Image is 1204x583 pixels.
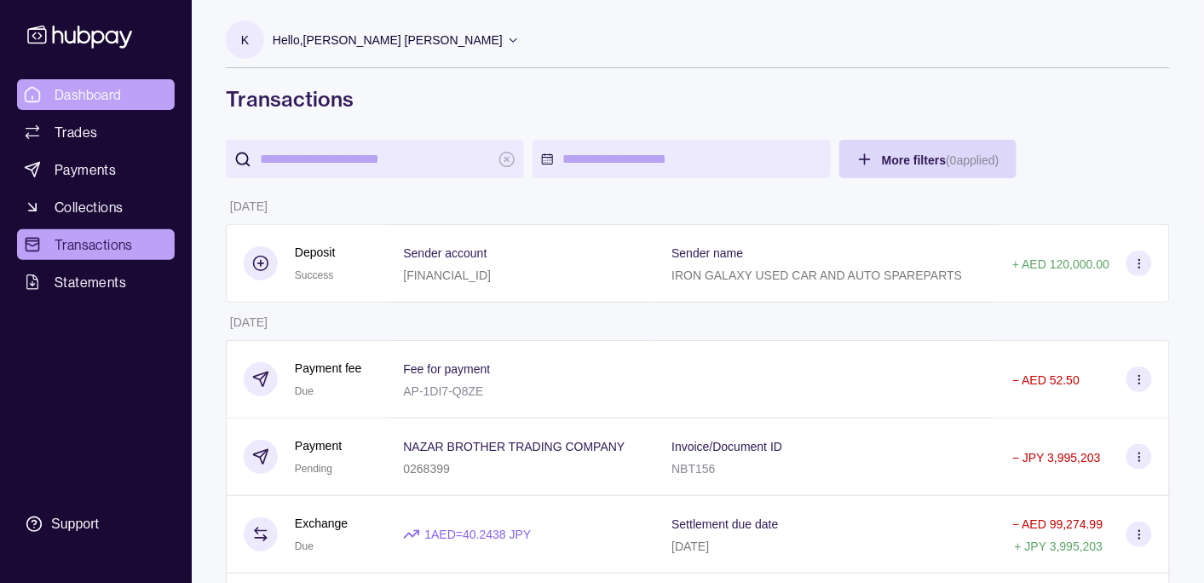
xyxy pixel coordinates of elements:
p: Fee for payment [403,362,490,376]
p: Exchange [295,514,348,533]
p: ( 0 applied) [946,153,999,167]
h1: Transactions [226,85,1170,113]
p: − JPY 3,995,203 [1012,451,1101,465]
div: Support [51,515,99,534]
a: Statements [17,267,175,297]
p: − AED 52.50 [1012,373,1080,387]
span: Pending [295,463,332,475]
span: Due [295,385,314,397]
p: Invoice/Document ID [671,440,782,453]
span: Dashboard [55,84,122,105]
p: [DATE] [230,199,268,213]
p: NBT156 [671,462,715,476]
p: IRON GALAXY USED CAR AND AUTO SPAREPARTS [671,268,962,282]
a: Support [17,506,175,542]
p: [DATE] [230,315,268,329]
span: Due [295,540,314,552]
a: Trades [17,117,175,147]
p: Hello, [PERSON_NAME] [PERSON_NAME] [273,31,503,49]
span: Statements [55,272,126,292]
p: − AED 99,274.99 [1012,517,1103,531]
span: More filters [882,153,999,167]
p: Payment [295,436,342,455]
p: Sender account [403,246,487,260]
span: Trades [55,122,97,142]
p: Settlement due date [671,517,778,531]
a: Collections [17,192,175,222]
p: 0268399 [403,462,450,476]
p: Deposit [295,243,335,262]
p: Sender name [671,246,743,260]
p: [FINANCIAL_ID] [403,268,491,282]
p: AP-1DI7-Q8ZE [403,384,483,398]
a: Transactions [17,229,175,260]
span: Payments [55,159,116,180]
span: Collections [55,197,123,217]
p: K [241,31,249,49]
span: Success [295,269,333,281]
p: 1 AED = 40.2438 JPY [424,525,531,544]
button: More filters(0applied) [839,140,1017,178]
p: NAZAR BROTHER TRADING COMPANY [403,440,625,453]
a: Payments [17,154,175,185]
span: Transactions [55,234,133,255]
p: + AED 120,000.00 [1012,257,1109,271]
p: [DATE] [671,540,709,553]
p: Payment fee [295,359,362,378]
p: + JPY 3,995,203 [1015,540,1103,553]
input: search [260,140,490,178]
a: Dashboard [17,79,175,110]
